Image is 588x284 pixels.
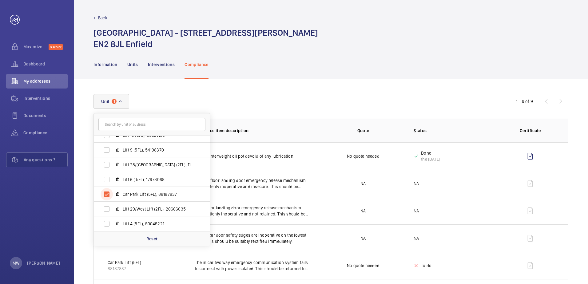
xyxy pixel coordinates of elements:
span: Car Park Lift (5FL), 88187837 [123,191,194,197]
span: Lift 6 ( 5FL), 17978068 [123,176,194,183]
span: Unit [101,99,109,104]
p: Done [421,150,440,156]
div: 1 – 9 of 9 [516,98,533,105]
p: Compliance [185,61,209,68]
p: NA [360,208,366,214]
p: MW [13,260,19,266]
p: NA [360,235,366,241]
p: Reset [146,236,158,242]
p: Car Park Lift (5FL) [108,259,141,266]
span: Compliance [23,130,68,136]
span: Interventions [23,95,68,101]
p: The lift car door safety edges are inoperative on the lowest floor. This should be suitably recti... [195,232,313,244]
p: No quote needed [347,153,379,159]
p: Quote [357,128,369,134]
p: NA [414,235,419,241]
p: No quote needed [347,262,379,269]
p: Interventions [148,61,175,68]
span: My addresses [23,78,68,84]
p: Ground floor landing door emergency release mechanism intermittenly inoperative and insecure. Thi... [195,177,313,190]
p: NA [414,208,419,214]
span: Maximize [23,44,49,50]
p: To do [421,262,431,269]
p: Back [98,15,107,21]
p: Certificate [505,128,556,134]
span: Dashboard [23,61,68,67]
button: Unit1 [93,94,129,109]
p: NA [414,180,419,187]
span: Discover [49,44,63,50]
p: Insurance item description [195,128,313,134]
span: Lift 28/[GEOGRAPHIC_DATA] (2FL), 11143987 [123,162,194,168]
p: NA [360,180,366,187]
span: Any questions ? [24,157,67,163]
span: Documents [23,112,68,119]
p: Units [127,61,138,68]
span: Lift 9 (5FL), 54198370 [123,147,194,153]
p: 88187837 [108,266,141,272]
p: The in car two way emergency communication system fails to connect with power isolated. This shou... [195,259,313,272]
span: Lift 4 (5FL), 50045221 [123,221,194,227]
p: Information [93,61,117,68]
h1: [GEOGRAPHIC_DATA] - [STREET_ADDRESS][PERSON_NAME] EN2 8JL Enfield [93,27,318,50]
p: One counterweight oil pot devoid of any lubrication. [195,153,313,159]
span: 1 [112,99,117,104]
input: Search by unit or address [98,118,205,131]
p: Sixth floor landing door emergency release mechanism entermittenly inoperative and not retained. ... [195,205,313,217]
p: [PERSON_NAME] [27,260,60,266]
span: Lift 29/West Lift (2FL), 20666035 [123,206,194,212]
div: the [DATE] [421,156,440,162]
p: Status [414,128,495,134]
